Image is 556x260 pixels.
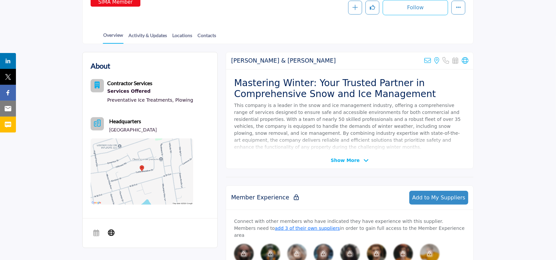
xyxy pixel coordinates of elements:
[91,60,110,71] h2: About
[107,97,174,103] a: Preventative Ice Treatments,
[91,138,193,205] img: Location Map
[128,32,167,43] a: Activity & Updates
[234,102,465,151] p: This company is a leader in the snow and ice management industry, offering a comprehensive range ...
[91,79,104,92] button: Category Icon
[234,218,465,239] p: Connect with other members who have indicated they have experience with this supplier. Members ne...
[175,97,193,103] a: Plowing
[109,127,157,133] p: [GEOGRAPHIC_DATA]
[107,87,193,96] a: Services Offered
[107,80,152,86] b: Contractor Services
[103,31,123,44] a: Overview
[109,117,141,125] b: Headquarters
[365,1,379,15] button: Like
[275,226,340,231] a: add 3 of their own suppliers
[231,194,299,201] h2: Member Experience
[91,117,104,130] button: Headquarter icon
[231,57,336,64] h2: Carpenter & Costin
[412,194,465,201] span: Add to My Suppliers
[234,78,465,100] h2: Mastering Winter: Your Trusted Partner in Comprehensive Snow and Ice Management
[409,191,468,205] button: Add to My Suppliers
[107,81,152,86] a: Contractor Services
[172,32,193,43] a: Locations
[451,1,465,15] button: More details
[331,157,359,164] span: Show More
[107,87,193,96] div: Services Offered refers to the specific products, assistance, or expertise a business provides to...
[197,32,216,43] a: Contacts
